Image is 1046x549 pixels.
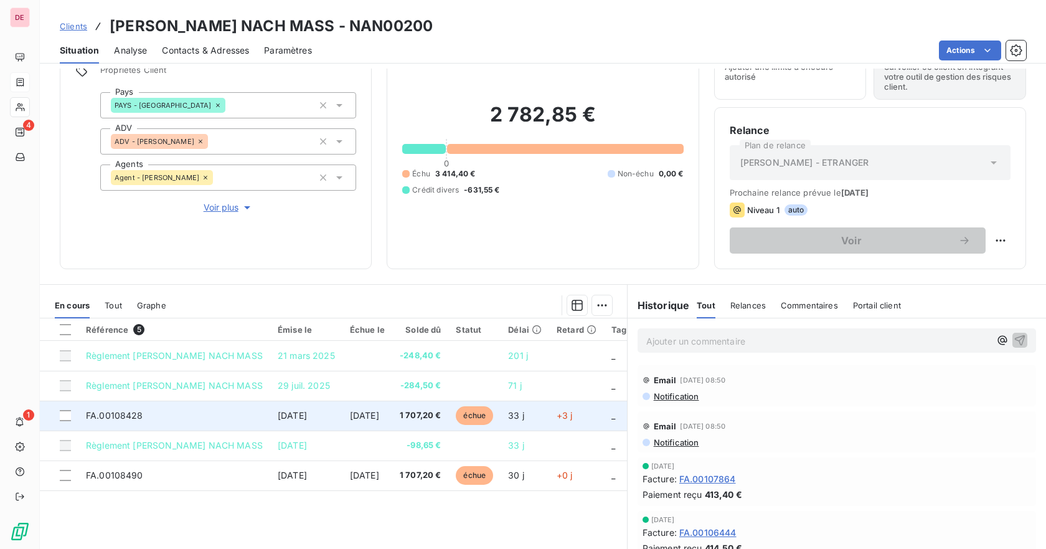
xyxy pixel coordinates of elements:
[508,350,528,361] span: 201 j
[86,470,143,480] span: FA.00108490
[653,391,699,401] span: Notification
[278,410,307,421] span: [DATE]
[278,380,330,391] span: 29 juil. 2025
[115,102,212,109] span: PAYS - [GEOGRAPHIC_DATA]
[208,136,218,147] input: Ajouter une valeur
[1004,507,1034,537] iframe: Intercom live chat
[213,172,223,183] input: Ajouter une valeur
[939,41,1001,60] button: Actions
[456,325,493,335] div: Statut
[680,422,725,430] span: [DATE] 08:50
[402,102,683,140] h2: 2 782,85 €
[725,62,856,82] span: Ajouter une limite d’encours autorisé
[508,380,522,391] span: 71 j
[784,204,808,216] span: auto
[350,325,385,335] div: Échue le
[400,350,441,362] span: -248,40 €
[444,158,449,168] span: 0
[60,20,87,32] a: Clients
[508,325,542,335] div: Délai
[781,300,838,310] span: Commentaires
[278,350,335,361] span: 21 mars 2025
[730,300,766,310] span: Relances
[60,44,99,57] span: Situation
[23,409,34,421] span: 1
[278,325,335,335] div: Émise le
[86,440,263,451] span: Règlement [PERSON_NAME] NACH MASS
[278,470,307,480] span: [DATE]
[100,201,356,214] button: Voir plus
[611,470,615,480] span: _
[23,120,34,131] span: 4
[730,123,1011,138] h6: Relance
[100,65,356,82] span: Propriétés Client
[508,470,524,480] span: 30 j
[679,472,736,485] span: FA.00107864
[654,375,677,385] span: Email
[508,440,524,451] span: 33 j
[137,300,166,310] span: Graphe
[508,410,524,421] span: 33 j
[55,300,90,310] span: En cours
[464,184,499,196] span: -631,55 €
[628,298,690,313] h6: Historique
[86,324,263,335] div: Référence
[643,472,677,485] span: Facture :
[412,168,430,179] span: Échu
[60,21,87,31] span: Clients
[611,350,615,361] span: _
[651,516,675,523] span: [DATE]
[225,100,235,111] input: Ajouter une valeur
[412,184,459,196] span: Crédit divers
[611,440,615,451] span: _
[400,325,441,335] div: Solde dû
[680,376,725,384] span: [DATE] 08:50
[400,469,441,482] span: 1 707,20 €
[557,410,573,421] span: +3 j
[705,488,742,501] span: 413,40 €
[853,300,901,310] span: Portail client
[730,188,1011,198] span: Prochaine relance prévue le
[730,227,986,254] button: Voir
[557,470,573,480] span: +0 j
[278,440,307,451] span: [DATE]
[86,410,143,421] span: FA.00108428
[350,410,379,421] span: [DATE]
[105,300,122,310] span: Tout
[400,409,441,422] span: 1 707,20 €
[400,439,441,452] span: -98,65 €
[557,325,596,335] div: Retard
[114,44,147,57] span: Analyse
[740,156,869,169] span: [PERSON_NAME] - ETRANGER
[204,201,253,214] span: Voir plus
[86,350,263,361] span: Règlement [PERSON_NAME] NACH MASS
[745,236,958,246] span: Voir
[10,522,30,542] img: Logo LeanPay
[618,168,654,179] span: Non-échu
[643,488,702,501] span: Paiement reçu
[133,324,144,335] span: 5
[456,406,493,425] span: échue
[10,7,30,27] div: DE
[350,470,379,480] span: [DATE]
[651,462,675,470] span: [DATE]
[747,205,780,215] span: Niveau 1
[697,300,715,310] span: Tout
[435,168,476,179] span: 3 414,40 €
[611,410,615,421] span: _
[400,380,441,392] span: -284,50 €
[456,466,493,485] span: échue
[115,174,199,181] span: Agent - [PERSON_NAME]
[264,44,312,57] span: Paramètres
[110,15,433,37] h3: [PERSON_NAME] NACH MASS - NAN00200
[611,380,615,391] span: _
[162,44,249,57] span: Contacts & Adresses
[643,526,677,539] span: Facture :
[86,380,263,391] span: Règlement [PERSON_NAME] NACH MASS
[659,168,684,179] span: 0,00 €
[884,62,1015,92] span: Surveiller ce client en intégrant votre outil de gestion des risques client.
[611,325,675,335] div: Tag relance
[115,138,194,145] span: ADV - [PERSON_NAME]
[654,421,677,431] span: Email
[841,188,869,198] span: [DATE]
